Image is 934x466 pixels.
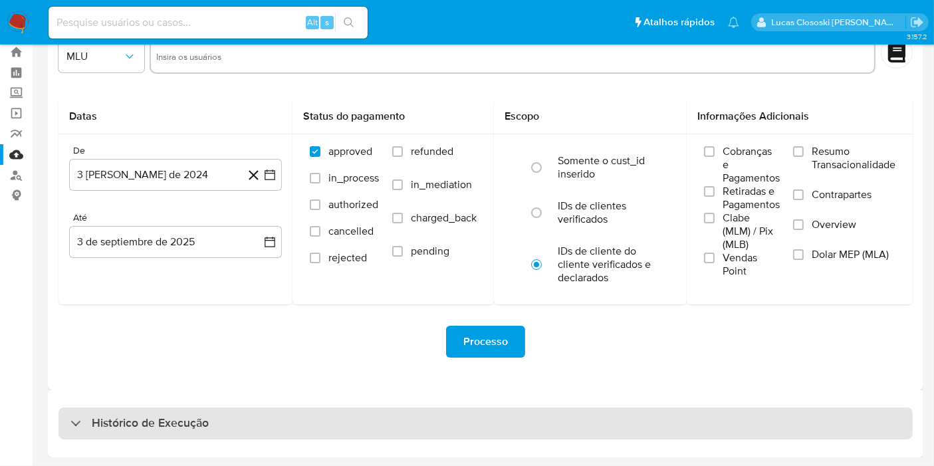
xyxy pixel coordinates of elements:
[307,16,318,29] span: Alt
[728,17,739,28] a: Notificações
[49,14,368,31] input: Pesquise usuários ou casos...
[907,31,927,42] span: 3.157.2
[910,15,924,29] a: Sair
[325,16,329,29] span: s
[643,15,715,29] span: Atalhos rápidos
[772,16,906,29] p: lucas.clososki@mercadolivre.com
[335,13,362,32] button: search-icon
